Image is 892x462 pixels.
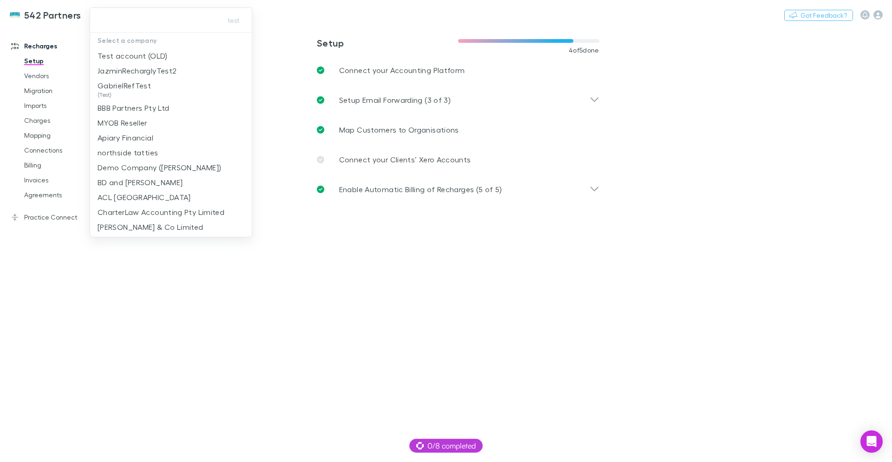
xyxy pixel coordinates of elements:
[98,147,158,158] p: northside tatties
[98,132,153,143] p: Apiary Financial
[98,102,169,114] p: BBB Partners Pty Ltd
[860,430,883,453] div: Open Intercom Messenger
[228,15,239,26] span: test
[98,192,191,203] p: ACL [GEOGRAPHIC_DATA]
[98,162,221,173] p: Demo Company ([PERSON_NAME])
[98,80,151,91] p: GabrielRefTest
[98,50,168,61] p: Test account (OLD)
[98,207,224,218] p: CharterLaw Accounting Pty Limited
[98,221,203,233] p: [PERSON_NAME] & Co Limited
[98,91,151,99] span: (Test)
[90,33,252,48] p: Select a company
[98,117,147,128] p: MYOB Reseller
[218,15,248,26] button: test
[98,177,183,188] p: BD and [PERSON_NAME]
[98,65,177,76] p: JazminRecharglyTest2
